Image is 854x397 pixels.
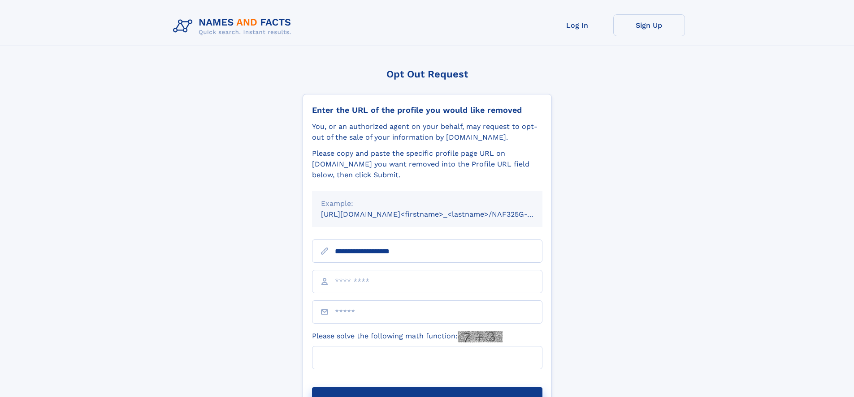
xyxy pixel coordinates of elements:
div: Opt Out Request [303,68,552,80]
a: Log In [542,14,613,36]
label: Please solve the following math function: [312,331,503,342]
small: [URL][DOMAIN_NAME]<firstname>_<lastname>/NAF325G-xxxxxxxx [321,210,559,218]
div: Please copy and paste the specific profile page URL on [DOMAIN_NAME] you want removed into the Pr... [312,148,542,180]
div: Example: [321,198,533,209]
div: Enter the URL of the profile you would like removed [312,105,542,115]
img: Logo Names and Facts [169,14,299,38]
a: Sign Up [613,14,685,36]
div: You, or an authorized agent on your behalf, may request to opt-out of the sale of your informatio... [312,121,542,143]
